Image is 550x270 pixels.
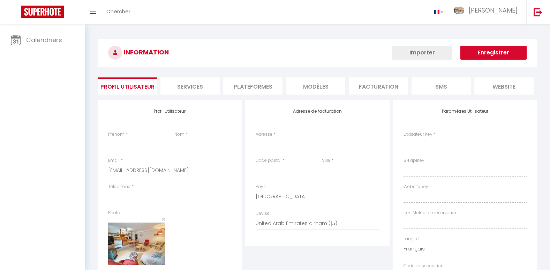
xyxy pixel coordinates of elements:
[174,131,184,138] label: Nom
[474,77,534,95] li: website
[108,183,130,190] label: Téléphone
[108,210,120,216] label: Photo
[286,77,345,95] li: MODÈLES
[322,157,330,164] label: Ville
[404,263,444,269] label: Code d'association
[412,77,471,95] li: SMS
[108,223,165,265] img: 17592394754038.jpg
[256,131,272,138] label: Adresse
[98,39,537,67] h3: INFORMATION
[106,8,130,15] span: Chercher
[256,157,281,164] label: Code postal
[404,109,527,114] h4: Paramètres Utilisateur
[460,46,527,60] button: Enregistrer
[160,77,220,95] li: Services
[404,131,432,138] label: Utilisateur Key
[349,77,408,95] li: Facturation
[26,36,62,44] span: Calendriers
[108,109,231,114] h4: Profil Utilisateur
[454,7,464,15] img: ...
[392,46,452,60] button: Importer
[108,131,125,138] label: Prénom
[223,77,282,95] li: Plateformes
[256,210,270,217] label: Devise
[404,157,424,164] label: SH apiKey
[161,216,165,223] button: Close
[21,6,64,18] img: Super Booking
[404,236,419,242] label: Langue
[256,183,266,190] label: Pays
[404,210,458,216] label: Lien Moteur de réservation
[98,77,157,95] li: Profil Utilisateur
[161,215,165,224] span: ×
[404,183,428,190] label: Website key
[469,6,518,15] span: [PERSON_NAME]
[256,109,379,114] h4: Adresse de facturation
[534,8,542,16] img: logout
[108,157,120,164] label: Email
